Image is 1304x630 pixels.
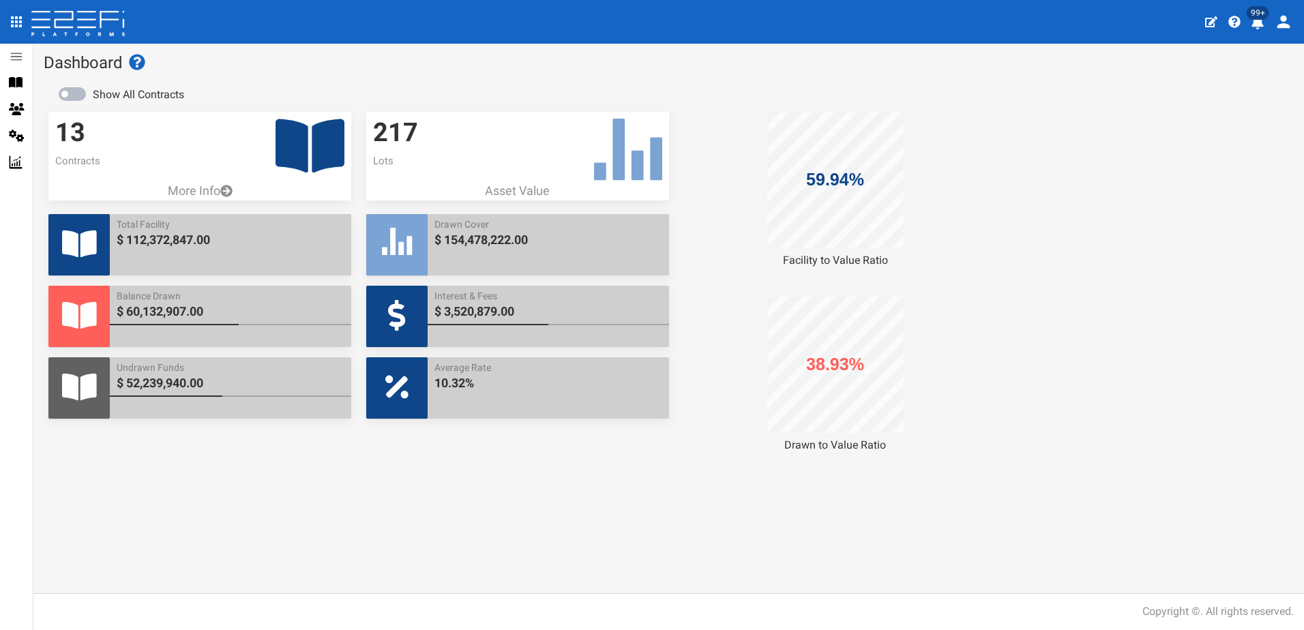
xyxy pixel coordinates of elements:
p: Lots [373,154,662,168]
span: Total Facility [117,217,344,231]
span: $ 3,520,879.00 [434,303,662,320]
h1: Dashboard [44,54,1294,72]
span: 10.32% [434,374,662,392]
div: Drawn to Value Ratio [684,438,987,453]
div: Facility to Value Ratio [684,253,987,269]
span: Interest & Fees [434,289,662,303]
span: Average Rate [434,361,662,374]
label: Show All Contracts [93,87,184,103]
span: $ 52,239,940.00 [117,374,344,392]
span: Drawn Cover [434,217,662,231]
span: $ 154,478,222.00 [434,231,662,249]
div: Copyright ©. All rights reserved. [1142,604,1294,620]
a: More Info [48,182,351,200]
h3: 217 [373,119,662,147]
p: Asset Value [366,182,669,200]
p: Contracts [55,154,344,168]
span: Balance Drawn [117,289,344,303]
span: $ 112,372,847.00 [117,231,344,249]
h3: 13 [55,119,344,147]
span: Undrawn Funds [117,361,344,374]
span: $ 60,132,907.00 [117,303,344,320]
